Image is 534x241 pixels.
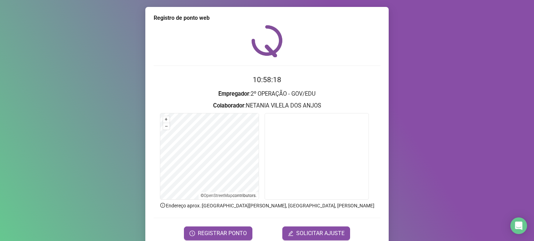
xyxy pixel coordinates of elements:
[154,202,380,209] p: Endereço aprox. : [GEOGRAPHIC_DATA][PERSON_NAME], [GEOGRAPHIC_DATA], [PERSON_NAME]
[253,76,281,84] time: 10:58:18
[282,226,350,240] button: editSOLICITAR AJUSTE
[251,25,283,57] img: QRPoint
[198,229,247,238] span: REGISTRAR PONTO
[189,231,195,236] span: clock-circle
[154,89,380,98] h3: : 2º OPERAÇÃO - GOV/EDU
[213,102,244,109] strong: Colaborador
[154,14,380,22] div: Registro de ponto web
[204,193,233,198] a: OpenStreetMap
[184,226,252,240] button: REGISTRAR PONTO
[160,202,166,208] span: info-circle
[163,116,170,123] button: +
[218,91,249,97] strong: Empregador
[296,229,345,238] span: SOLICITAR AJUSTE
[201,193,257,198] li: © contributors.
[163,123,170,130] button: –
[154,101,380,110] h3: : NETANIA VILELA DOS ANJOS
[288,231,293,236] span: edit
[510,217,527,234] div: Open Intercom Messenger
